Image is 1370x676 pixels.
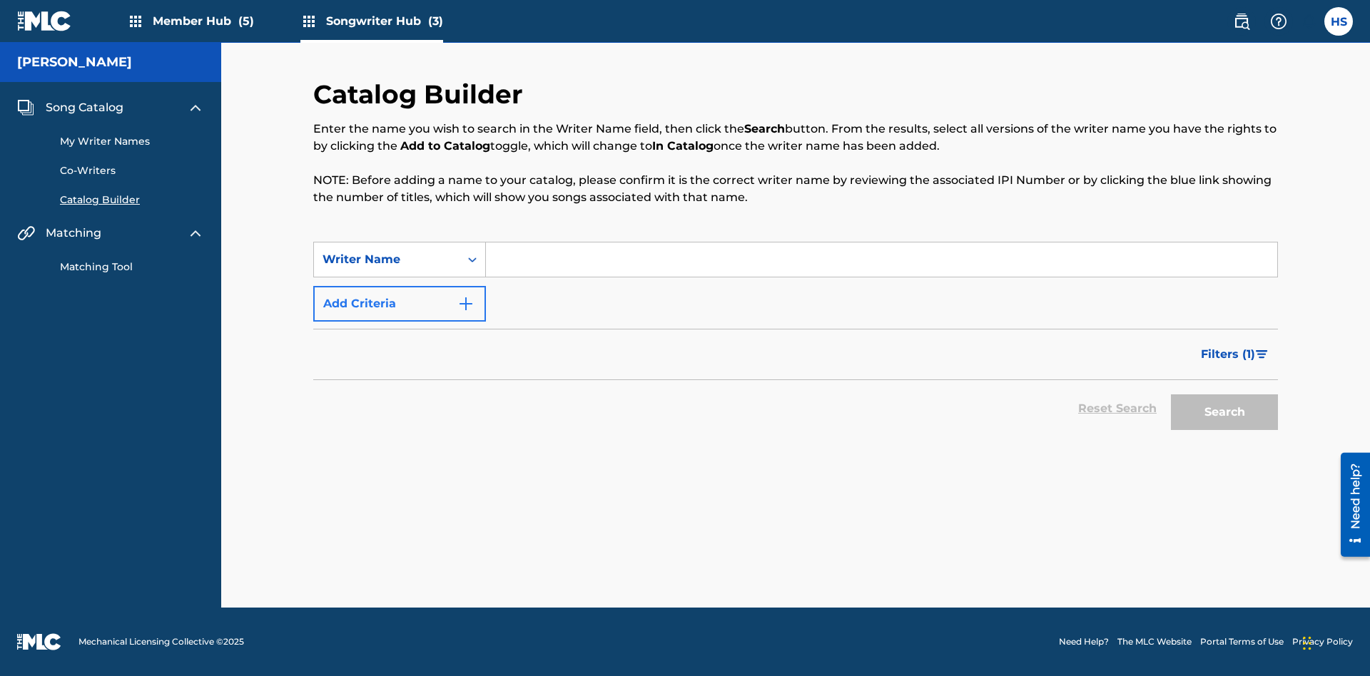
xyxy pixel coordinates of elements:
span: Songwriter Hub [326,13,443,29]
span: Member Hub [153,13,254,29]
img: 9d2ae6d4665cec9f34b9.svg [457,295,475,312]
a: Song CatalogSong Catalog [17,99,123,116]
img: search [1233,13,1250,30]
img: logo [17,633,61,650]
div: Notifications [1301,14,1316,29]
button: Filters (1) [1192,337,1278,372]
span: (3) [428,14,443,28]
iframe: Resource Center [1330,447,1370,564]
div: Drag [1303,622,1311,665]
a: My Writer Names [60,134,204,149]
iframe: Chat Widget [1299,608,1370,676]
img: expand [187,225,204,242]
img: expand [187,99,204,116]
img: help [1270,13,1287,30]
div: Help [1264,7,1293,36]
img: filter [1256,350,1268,359]
span: Matching [46,225,101,242]
a: The MLC Website [1117,635,1192,648]
img: Top Rightsholders [127,13,144,30]
a: Public Search [1227,7,1256,36]
a: Catalog Builder [60,193,204,208]
a: Matching Tool [60,260,204,275]
h5: Lorna Singerton [17,54,132,71]
h2: Catalog Builder [313,78,530,111]
img: Song Catalog [17,99,34,116]
img: MLC Logo [17,11,72,31]
strong: Search [744,122,785,135]
span: (5) [238,14,254,28]
p: NOTE: Before adding a name to your catalog, please confirm it is the correct writer name by revie... [313,172,1278,206]
button: Add Criteria [313,286,486,322]
a: Portal Terms of Use [1200,635,1284,648]
a: Need Help? [1059,635,1109,648]
a: Privacy Policy [1292,635,1353,648]
strong: In Catalog [652,139,714,153]
img: Matching [17,225,35,242]
div: User Menu [1324,7,1353,36]
form: Search Form [313,242,1278,437]
img: Top Rightsholders [300,13,318,30]
div: Writer Name [323,251,451,268]
span: Filters ( 1 ) [1201,346,1255,363]
p: Enter the name you wish to search in the Writer Name field, then click the button. From the resul... [313,121,1278,155]
a: Co-Writers [60,163,204,178]
span: Song Catalog [46,99,123,116]
span: Mechanical Licensing Collective © 2025 [78,635,244,648]
strong: Add to Catalog [400,139,490,153]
